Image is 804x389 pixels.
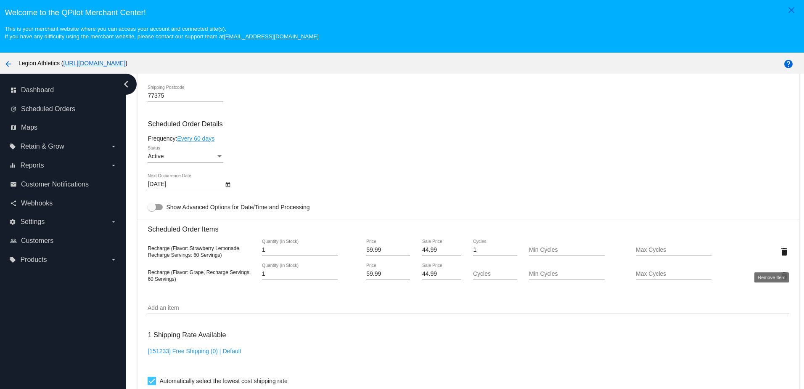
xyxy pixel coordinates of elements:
i: equalizer [9,162,16,169]
i: map [10,124,17,131]
input: Cycles [473,271,517,277]
a: Every 60 days [177,135,214,142]
h3: 1 Shipping Rate Available [148,326,226,344]
a: update Scheduled Orders [10,102,117,116]
input: Price [366,271,410,277]
a: map Maps [10,121,117,134]
a: [151233] Free Shipping (0) | Default [148,348,241,354]
input: Quantity (In Stock) [262,271,338,277]
i: email [10,181,17,188]
input: Add an item [148,305,789,312]
i: arrow_drop_down [110,143,117,150]
input: Cycles [473,247,517,253]
mat-icon: help [783,59,793,69]
span: Recharge (Flavor: Strawberry Lemonade, Recharge Servings: 60 Servings) [148,245,241,258]
i: arrow_drop_down [110,218,117,225]
span: Settings [20,218,45,226]
mat-select: Status [148,153,223,160]
span: Automatically select the lowest cost shipping rate [159,376,287,386]
input: Max Cycles [636,247,711,253]
a: [URL][DOMAIN_NAME] [63,60,126,67]
input: Sale Price [422,271,461,277]
i: share [10,200,17,207]
h3: Scheduled Order Details [148,120,789,128]
mat-icon: close [786,5,796,15]
i: update [10,106,17,112]
i: chevron_left [119,77,133,91]
span: Customer Notifications [21,181,89,188]
i: local_offer [9,143,16,150]
span: Reports [20,162,44,169]
span: Dashboard [21,86,54,94]
span: Scheduled Orders [21,105,75,113]
a: email Customer Notifications [10,178,117,191]
span: Active [148,153,164,160]
input: Quantity (In Stock) [262,247,338,253]
a: [EMAIL_ADDRESS][DOMAIN_NAME] [224,33,319,40]
span: Maps [21,124,37,131]
h3: Welcome to the QPilot Merchant Center! [5,8,799,17]
input: Min Cycles [529,247,605,253]
input: Price [366,247,410,253]
i: settings [9,218,16,225]
span: Retain & Grow [20,143,64,150]
input: Shipping Postcode [148,93,223,99]
a: share Webhooks [10,197,117,210]
button: Open calendar [223,180,232,189]
i: people_outline [10,237,17,244]
a: dashboard Dashboard [10,83,117,97]
input: Min Cycles [529,271,605,277]
mat-icon: arrow_back [3,59,13,69]
span: Products [20,256,47,264]
div: Frequency: [148,135,789,142]
a: people_outline Customers [10,234,117,248]
i: arrow_drop_down [110,162,117,169]
input: Next Occurrence Date [148,181,223,188]
input: Sale Price [422,247,461,253]
span: Customers [21,237,53,245]
span: Legion Athletics ( ) [19,60,127,67]
i: dashboard [10,87,17,93]
i: arrow_drop_down [110,256,117,263]
span: Recharge (Flavor: Grape, Recharge Servings: 60 Servings) [148,269,251,282]
span: Show Advanced Options for Date/Time and Processing [166,203,309,211]
mat-icon: delete [779,247,789,257]
i: local_offer [9,256,16,263]
span: Webhooks [21,200,53,207]
h3: Scheduled Order Items [148,219,789,233]
mat-icon: delete [779,271,789,281]
small: This is your merchant website where you can access your account and connected site(s). If you hav... [5,26,318,40]
input: Max Cycles [636,271,711,277]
